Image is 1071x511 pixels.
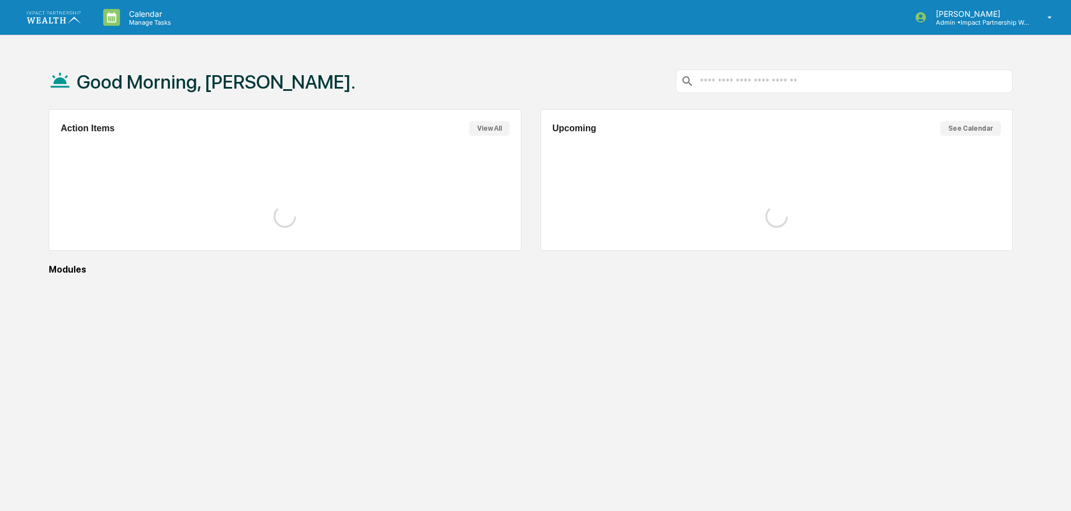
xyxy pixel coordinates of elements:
[120,9,177,19] p: Calendar
[77,71,356,93] h1: Good Morning, [PERSON_NAME].
[49,264,1013,275] div: Modules
[469,121,510,136] button: View All
[61,123,114,133] h2: Action Items
[120,19,177,26] p: Manage Tasks
[27,11,81,23] img: logo
[927,9,1031,19] p: [PERSON_NAME]
[927,19,1031,26] p: Admin • Impact Partnership Wealth
[552,123,596,133] h2: Upcoming
[940,121,1001,136] button: See Calendar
